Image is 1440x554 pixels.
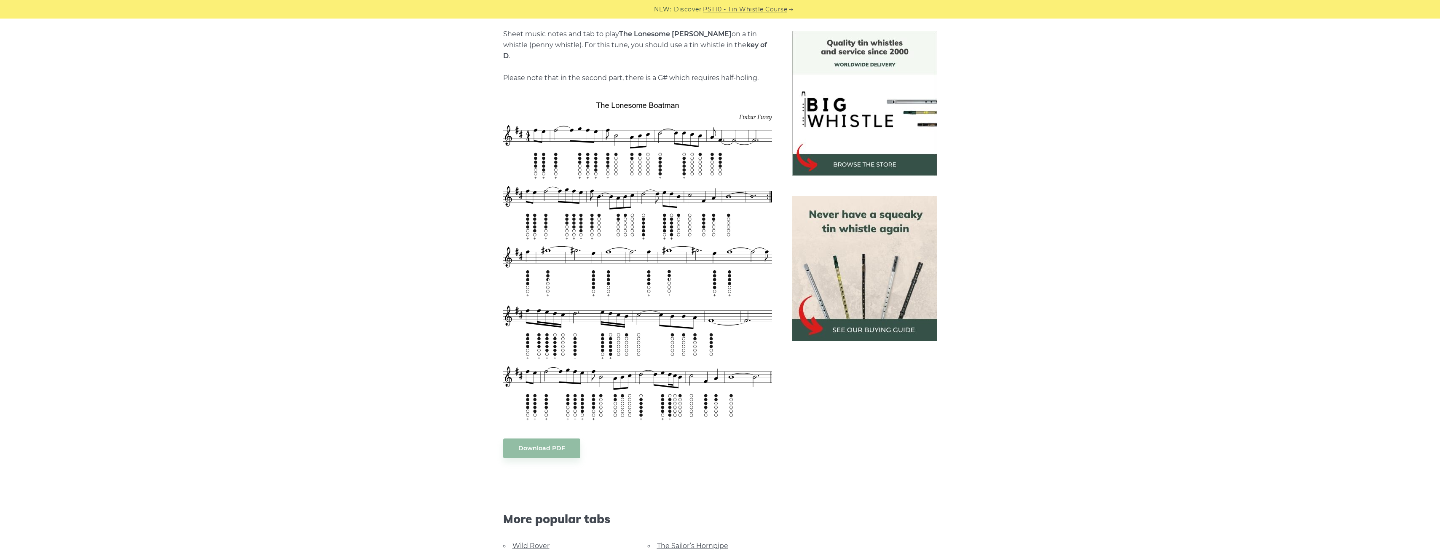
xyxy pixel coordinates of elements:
img: tin whistle buying guide [792,196,937,341]
a: Wild Rover [512,542,550,550]
a: Download PDF [503,438,580,458]
p: Sheet music notes and tab to play on a tin whistle (penny whistle). For this tune, you should use... [503,29,772,83]
span: Discover [674,5,702,14]
a: PST10 - Tin Whistle Course [703,5,787,14]
strong: key of D [503,41,767,60]
a: The Sailor’s Hornpipe [657,542,728,550]
strong: The Lonesome [PERSON_NAME] [619,30,732,38]
span: More popular tabs [503,512,772,526]
img: BigWhistle Tin Whistle Store [792,31,937,176]
span: NEW: [654,5,671,14]
img: Lonesome Boatman Tin Whistle Tab & Sheet Music [503,101,772,421]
